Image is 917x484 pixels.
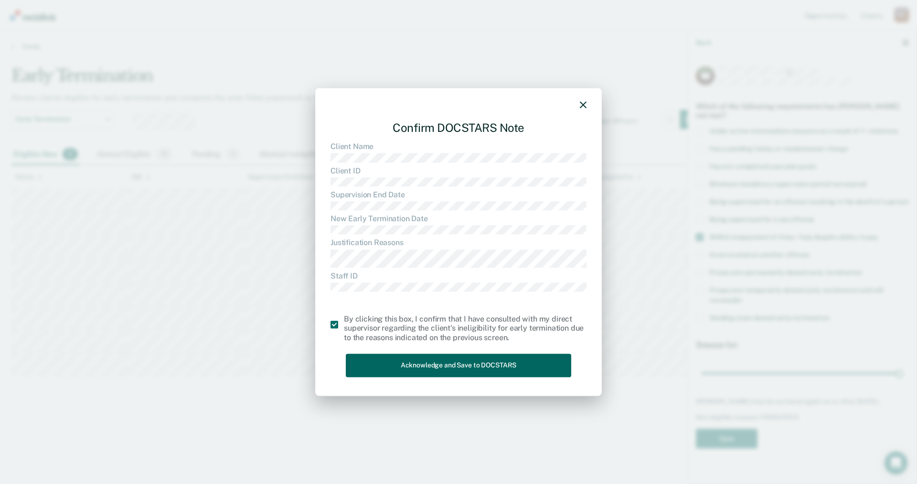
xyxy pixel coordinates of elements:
[331,215,586,224] dt: New Early Termination Date
[331,142,586,151] dt: Client Name
[331,238,586,247] dt: Justification Reasons
[346,354,571,377] button: Acknowledge and Save to DOCSTARS
[331,166,586,175] dt: Client ID
[331,190,586,199] dt: Supervision End Date
[344,315,586,343] div: By clicking this box, I confirm that I have consulted with my direct supervisor regarding the cli...
[331,271,586,280] dt: Staff ID
[331,113,586,142] div: Confirm DOCSTARS Note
